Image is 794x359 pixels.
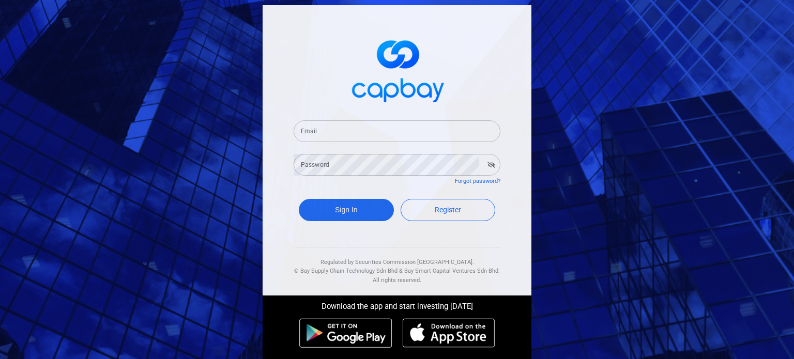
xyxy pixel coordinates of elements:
a: Register [401,199,496,221]
div: Download the app and start investing [DATE] [255,295,539,313]
img: android [299,318,392,348]
div: Regulated by Securities Commission [GEOGRAPHIC_DATA]. & All rights reserved. [294,247,500,285]
a: Forgot password? [455,178,500,184]
button: Sign In [299,199,394,221]
span: Register [435,206,461,214]
img: ios [403,318,495,348]
span: Bay Smart Capital Ventures Sdn Bhd. [404,268,500,274]
img: logo [345,31,449,108]
span: © Bay Supply Chain Technology Sdn Bhd [294,268,398,274]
